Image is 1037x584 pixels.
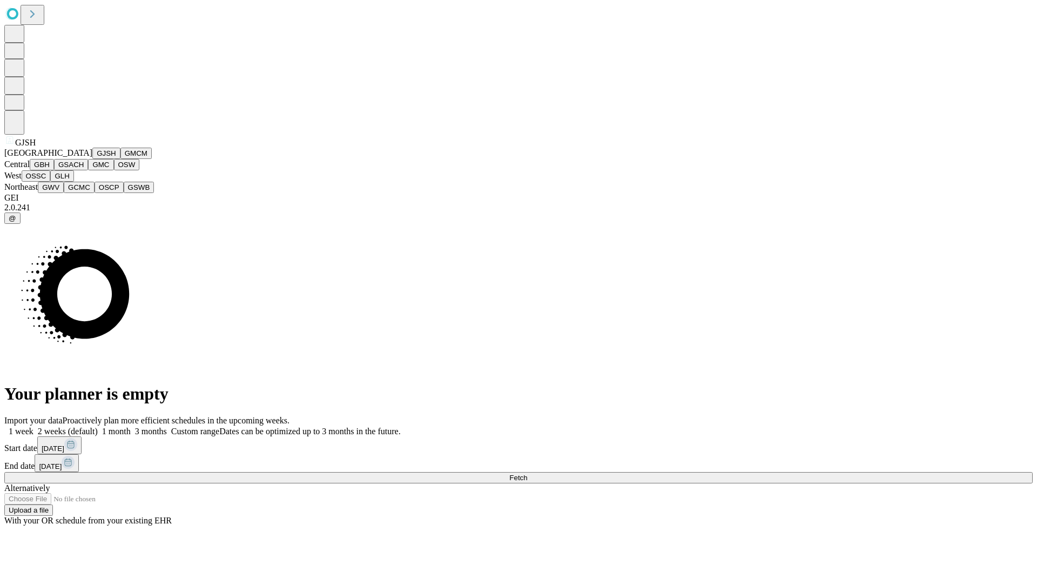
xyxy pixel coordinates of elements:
[4,516,172,525] span: With your OR schedule from your existing EHR
[509,474,527,482] span: Fetch
[171,427,219,436] span: Custom range
[38,182,64,193] button: GWV
[219,427,400,436] span: Dates can be optimized up to 3 months in the future.
[88,159,113,170] button: GMC
[35,454,79,472] button: [DATE]
[124,182,154,193] button: GSWB
[9,427,33,436] span: 1 week
[4,416,63,425] span: Import your data
[4,182,38,191] span: Northeast
[9,214,16,222] span: @
[54,159,88,170] button: GSACH
[42,444,64,453] span: [DATE]
[114,159,140,170] button: OSW
[102,427,131,436] span: 1 month
[4,213,21,224] button: @
[4,193,1033,203] div: GEI
[4,203,1033,213] div: 2.0.241
[64,182,95,193] button: GCMC
[92,148,120,159] button: GJSH
[4,483,50,493] span: Alternatively
[15,138,36,147] span: GJSH
[50,170,73,182] button: GLH
[4,472,1033,483] button: Fetch
[30,159,54,170] button: GBH
[63,416,289,425] span: Proactively plan more efficient schedules in the upcoming weeks.
[4,384,1033,404] h1: Your planner is empty
[22,170,51,182] button: OSSC
[120,148,152,159] button: GMCM
[4,171,22,180] span: West
[4,436,1033,454] div: Start date
[39,462,62,470] span: [DATE]
[4,454,1033,472] div: End date
[4,505,53,516] button: Upload a file
[38,427,98,436] span: 2 weeks (default)
[135,427,167,436] span: 3 months
[37,436,82,454] button: [DATE]
[95,182,124,193] button: OSCP
[4,148,92,157] span: [GEOGRAPHIC_DATA]
[4,160,30,169] span: Central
